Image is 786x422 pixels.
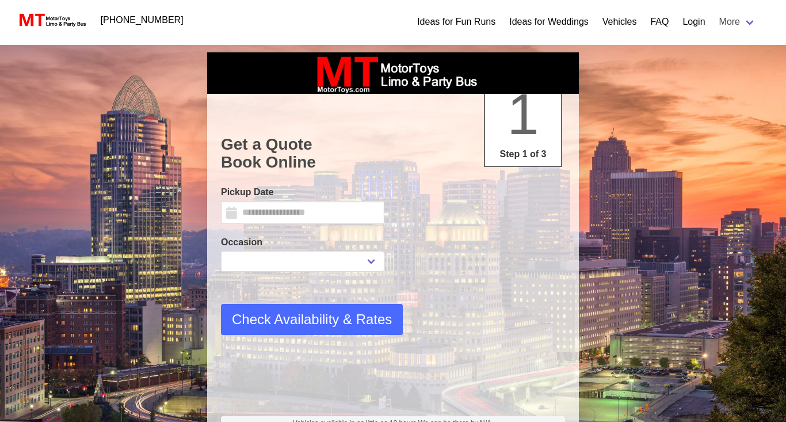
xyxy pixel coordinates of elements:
[490,147,556,161] p: Step 1 of 3
[221,185,384,199] label: Pickup Date
[509,15,589,29] a: Ideas for Weddings
[682,15,705,29] a: Login
[712,10,763,33] a: More
[16,12,87,28] img: MotorToys Logo
[221,135,565,172] h1: Get a Quote Book Online
[232,309,392,330] span: Check Availability & Rates
[307,52,479,94] img: box_logo_brand.jpeg
[650,15,669,29] a: FAQ
[94,9,190,32] a: [PHONE_NUMBER]
[417,15,495,29] a: Ideas for Fun Runs
[221,304,403,335] button: Check Availability & Rates
[602,15,637,29] a: Vehicles
[507,82,539,146] span: 1
[221,235,384,249] label: Occasion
